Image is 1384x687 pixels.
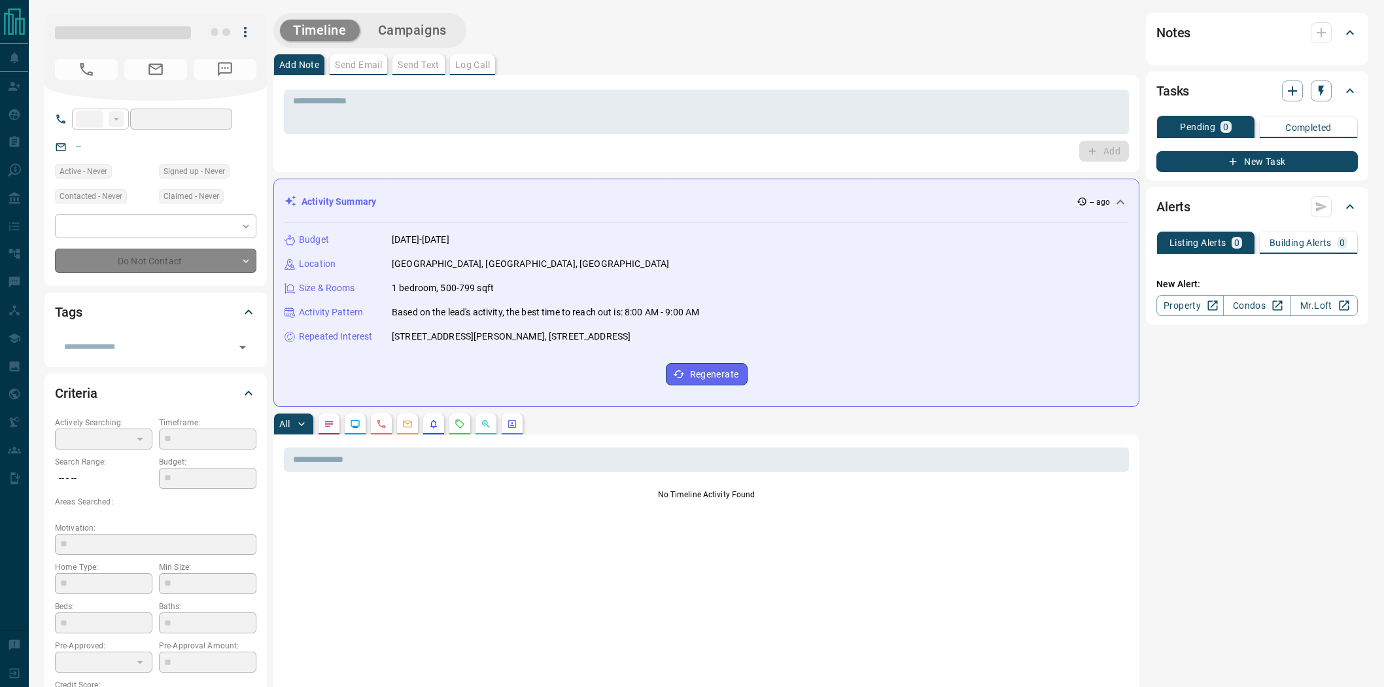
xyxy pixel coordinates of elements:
svg: Calls [376,419,387,429]
div: Tags [55,296,256,328]
svg: Opportunities [481,419,491,429]
span: Contacted - Never [60,190,122,203]
p: Min Size: [159,561,256,573]
span: No Number [55,59,118,80]
a: Mr.Loft [1290,295,1358,316]
p: Timeframe: [159,417,256,429]
p: New Alert: [1156,277,1358,291]
p: Activity Pattern [299,306,363,319]
p: Repeated Interest [299,330,372,343]
a: Condos [1223,295,1290,316]
span: Signed up - Never [164,165,225,178]
button: New Task [1156,151,1358,172]
p: Activity Summary [302,195,376,209]
h2: Notes [1156,22,1190,43]
p: -- - -- [55,468,152,489]
a: -- [76,141,81,152]
h2: Criteria [55,383,97,404]
h2: Tags [55,302,82,323]
p: Areas Searched: [55,496,256,508]
p: Building Alerts [1270,238,1332,247]
div: Alerts [1156,191,1358,222]
span: Claimed - Never [164,190,219,203]
p: Actively Searching: [55,417,152,429]
svg: Lead Browsing Activity [350,419,360,429]
p: 0 [1223,122,1228,132]
p: Search Range: [55,456,152,468]
p: No Timeline Activity Found [284,489,1129,501]
p: Based on the lead's activity, the best time to reach out is: 8:00 AM - 9:00 AM [392,306,699,319]
p: Baths: [159,601,256,612]
p: Location [299,257,336,271]
a: Property [1156,295,1224,316]
p: Completed [1285,123,1332,132]
p: All [279,419,290,429]
button: Campaigns [365,20,460,41]
p: Motivation: [55,522,256,534]
span: No Email [124,59,187,80]
svg: Emails [402,419,413,429]
div: Notes [1156,17,1358,48]
p: Home Type: [55,561,152,573]
p: 0 [1234,238,1239,247]
button: Regenerate [666,363,748,385]
p: Budget [299,233,329,247]
p: [GEOGRAPHIC_DATA], [GEOGRAPHIC_DATA], [GEOGRAPHIC_DATA] [392,257,669,271]
p: [DATE]-[DATE] [392,233,449,247]
p: Add Note [279,60,319,69]
div: Do Not Contact [55,249,256,273]
p: Pre-Approved: [55,640,152,652]
p: 0 [1340,238,1345,247]
span: No Number [194,59,256,80]
p: [STREET_ADDRESS][PERSON_NAME], [STREET_ADDRESS] [392,330,631,343]
p: Listing Alerts [1169,238,1226,247]
p: -- ago [1090,196,1110,208]
p: Pre-Approval Amount: [159,640,256,652]
p: Beds: [55,601,152,612]
button: Timeline [280,20,360,41]
p: 1 bedroom, 500-799 sqft [392,281,494,295]
div: Activity Summary-- ago [285,190,1128,214]
p: Budget: [159,456,256,468]
button: Open [234,338,252,357]
svg: Agent Actions [507,419,517,429]
div: Criteria [55,378,256,409]
h2: Alerts [1156,196,1190,217]
div: Tasks [1156,75,1358,107]
p: Size & Rooms [299,281,355,295]
span: Active - Never [60,165,107,178]
svg: Requests [455,419,465,429]
svg: Notes [324,419,334,429]
h2: Tasks [1156,80,1189,101]
svg: Listing Alerts [428,419,439,429]
p: Pending [1180,122,1215,132]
